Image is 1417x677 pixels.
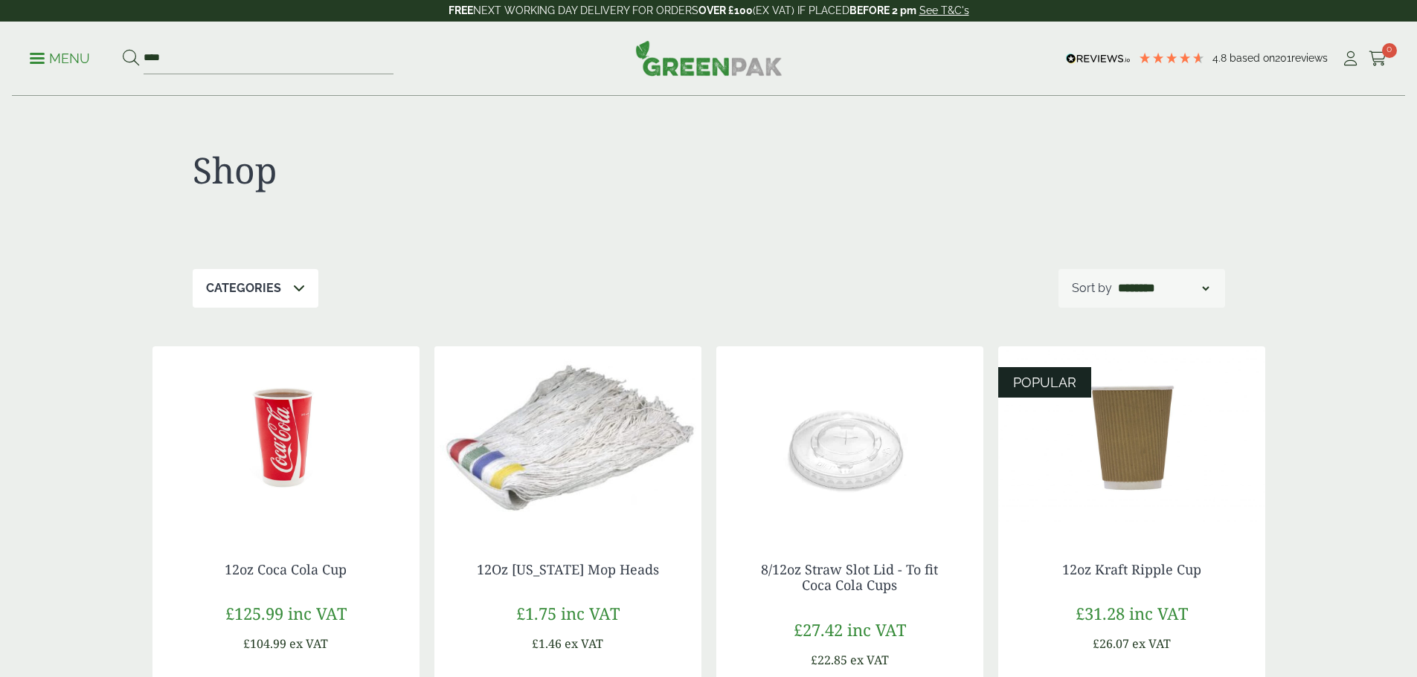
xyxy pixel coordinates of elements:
[1382,43,1397,58] span: 0
[1212,52,1230,64] span: 4.8
[193,149,709,192] h1: Shop
[449,4,473,16] strong: FREE
[1132,635,1171,652] span: ex VAT
[998,346,1265,532] img: 12oz Kraft Ripple Cup-0
[716,346,983,532] img: 12oz straw slot coke cup lid
[794,618,843,641] span: £27.42
[811,652,847,668] span: £22.85
[1129,602,1188,624] span: inc VAT
[1275,52,1291,64] span: 201
[847,618,906,641] span: inc VAT
[561,602,620,624] span: inc VAT
[849,4,916,16] strong: BEFORE 2 pm
[1115,279,1212,297] select: Shop order
[225,602,283,624] span: £125.99
[761,560,938,595] a: 8/12oz Straw Slot Lid - To fit Coca Cola Cups
[289,635,328,652] span: ex VAT
[1341,51,1360,66] i: My Account
[434,346,701,532] img: 4030049A-12oz-Kentucky-Mop-Head
[919,4,969,16] a: See T&C's
[698,4,753,16] strong: OVER £100
[850,652,889,668] span: ex VAT
[1076,602,1125,624] span: £31.28
[288,602,347,624] span: inc VAT
[1013,375,1076,390] span: POPULAR
[225,560,347,578] a: 12oz Coca Cola Cup
[1066,54,1131,64] img: REVIEWS.io
[516,602,556,624] span: £1.75
[1072,279,1112,297] p: Sort by
[1138,51,1205,65] div: 4.79 Stars
[1093,635,1129,652] span: £26.07
[532,635,562,652] span: £1.46
[243,635,286,652] span: £104.99
[1291,52,1328,64] span: reviews
[152,346,420,532] img: 12oz Coca Cola Cup with coke
[206,279,281,297] p: Categories
[565,635,603,652] span: ex VAT
[1369,48,1387,70] a: 0
[30,50,90,65] a: Menu
[1369,51,1387,66] i: Cart
[30,50,90,68] p: Menu
[477,560,659,578] a: 12Oz [US_STATE] Mop Heads
[635,40,783,76] img: GreenPak Supplies
[1230,52,1275,64] span: Based on
[1062,560,1201,578] a: 12oz Kraft Ripple Cup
